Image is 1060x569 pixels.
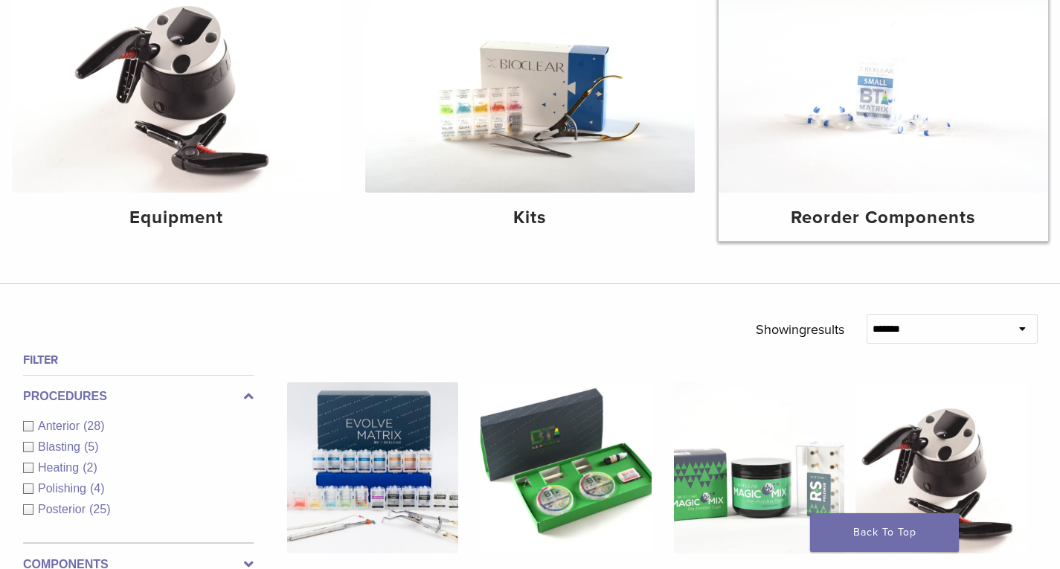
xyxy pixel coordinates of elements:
[756,314,844,345] p: Showing results
[23,351,254,369] h4: Filter
[481,382,652,553] img: Black Triangle (BT) Kit
[23,388,254,405] label: Procedures
[287,382,458,553] img: Evolve All-in-One Kit
[38,503,89,515] span: Posterior
[810,513,959,552] a: Back To Top
[38,440,84,453] span: Blasting
[89,503,110,515] span: (25)
[38,482,90,495] span: Polishing
[38,419,83,432] span: Anterior
[83,461,97,474] span: (2)
[674,382,845,553] img: Rockstar (RS) Polishing Kit
[855,382,1027,553] img: HeatSync Kit
[38,461,83,474] span: Heating
[83,419,104,432] span: (28)
[24,205,330,231] h4: Equipment
[90,482,105,495] span: (4)
[377,205,683,231] h4: Kits
[730,205,1036,231] h4: Reorder Components
[84,440,99,453] span: (5)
